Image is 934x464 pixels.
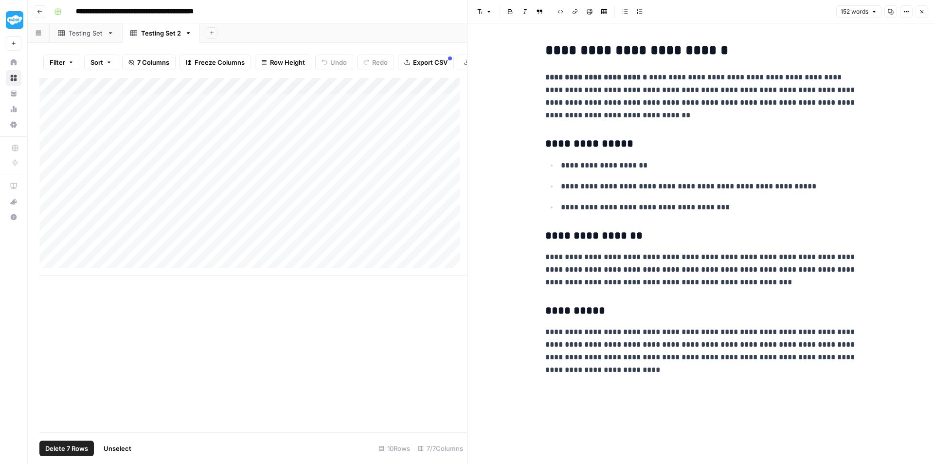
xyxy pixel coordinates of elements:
[84,55,118,70] button: Sort
[6,117,21,132] a: Settings
[6,8,21,32] button: Workspace: Twinkl
[45,444,88,453] span: Delete 7 Rows
[6,194,21,209] button: What's new?
[255,55,311,70] button: Row Height
[6,209,21,225] button: Help + Support
[122,55,176,70] button: 7 Columns
[137,57,169,67] span: 7 Columns
[141,28,181,38] div: Testing Set 2
[6,70,21,86] a: Browse
[836,5,881,18] button: 152 words
[50,23,122,43] a: Testing Set
[104,444,131,453] span: Unselect
[414,441,467,456] div: 7/7 Columns
[398,55,454,70] button: Export CSV
[372,57,388,67] span: Redo
[375,441,414,456] div: 10 Rows
[357,55,394,70] button: Redo
[413,57,448,67] span: Export CSV
[122,23,200,43] a: Testing Set 2
[841,7,868,16] span: 152 words
[69,28,103,38] div: Testing Set
[180,55,251,70] button: Freeze Columns
[330,57,347,67] span: Undo
[270,57,305,67] span: Row Height
[50,57,65,67] span: Filter
[43,55,80,70] button: Filter
[6,55,21,70] a: Home
[6,86,21,101] a: Your Data
[6,11,23,29] img: Twinkl Logo
[98,441,137,456] button: Unselect
[6,101,21,117] a: Usage
[39,441,94,456] button: Delete 7 Rows
[6,178,21,194] a: AirOps Academy
[315,55,353,70] button: Undo
[90,57,103,67] span: Sort
[195,57,245,67] span: Freeze Columns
